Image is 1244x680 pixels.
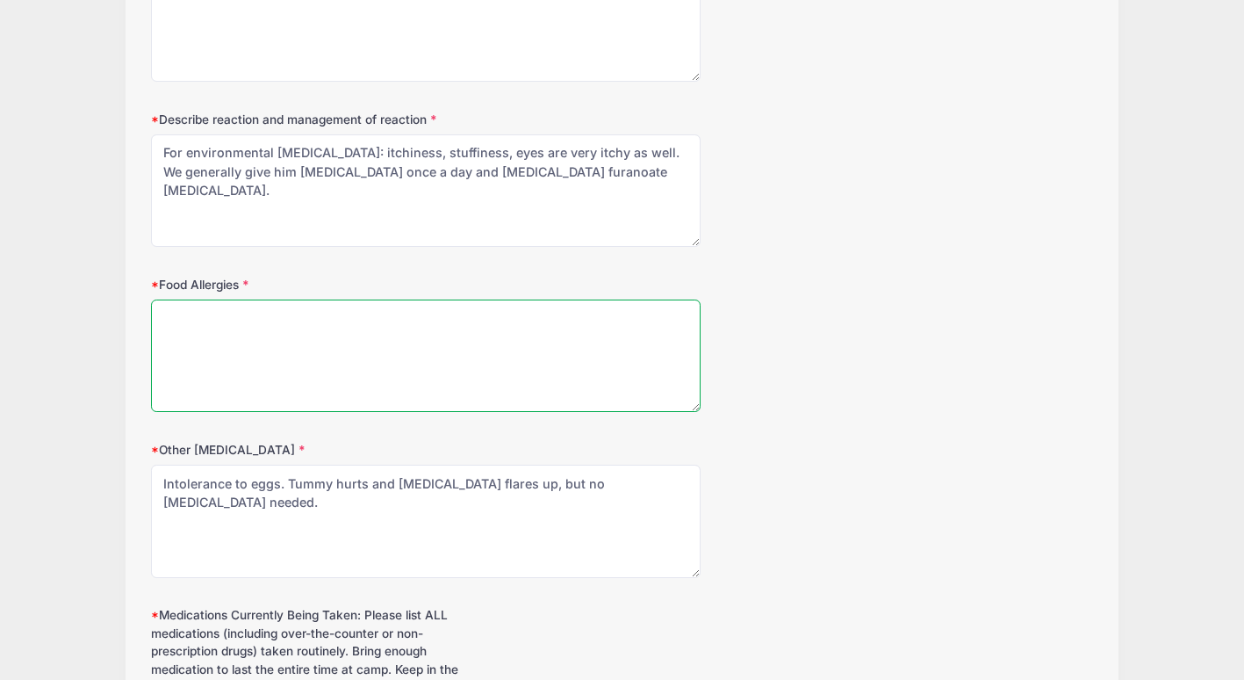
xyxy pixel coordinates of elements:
textarea: For environmental [MEDICAL_DATA]: itchiness, stuffiness, eyes are very itchy as well. We generall... [151,134,701,248]
label: Food Allergies [151,276,464,293]
label: Describe reaction and management of reaction [151,111,464,128]
label: Other [MEDICAL_DATA] [151,441,464,459]
textarea: Intolerance to eggs. Tummy hurts and [MEDICAL_DATA] flares up, but no [MEDICAL_DATA] needed. [151,465,701,578]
